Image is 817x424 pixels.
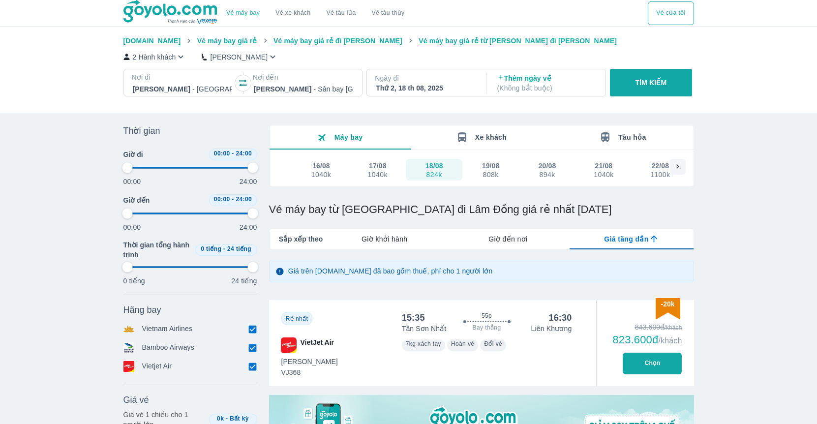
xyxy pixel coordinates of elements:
button: Chọn [623,353,682,374]
span: Vé máy bay giá rẻ [197,37,257,45]
div: choose transportation mode [218,1,412,25]
div: 21/08 [595,161,613,171]
div: 22/08 [651,161,669,171]
p: 2 Hành khách [133,52,176,62]
p: 24 tiếng [231,276,257,286]
span: /khách [658,336,682,345]
h1: Vé máy bay từ [GEOGRAPHIC_DATA] đi Lâm Đồng giá rẻ nhất [DATE] [269,203,694,216]
img: VJ [281,337,297,353]
span: Thời gian tổng hành trình [123,240,191,260]
span: Máy bay [334,133,363,141]
span: Bất kỳ [230,415,249,422]
span: - [223,245,225,252]
button: TÌM KIẾM [610,69,692,96]
span: Sắp xếp theo [279,234,323,244]
p: 00:00 [123,222,141,232]
span: Giá vé [123,394,149,406]
div: 808k [483,171,499,179]
span: 00:00 [214,196,230,203]
div: 20/08 [539,161,556,171]
img: discount [656,298,680,319]
span: Giờ đến [123,195,150,205]
p: 24:00 [240,222,257,232]
span: - [226,415,228,422]
p: Nơi đến [253,72,354,82]
div: 843.600đ [612,322,682,332]
span: Tàu hỏa [618,133,646,141]
p: TÌM KIẾM [635,78,667,88]
a: Vé tàu lửa [319,1,364,25]
span: - [232,196,234,203]
p: 00:00 [123,177,141,186]
div: 1040k [594,171,613,179]
span: Hãng bay [123,304,161,316]
div: 1040k [368,171,388,179]
p: Vietjet Air [142,361,172,372]
button: Vé của tôi [648,1,694,25]
div: 1040k [311,171,331,179]
span: 24:00 [236,150,252,157]
span: 0k [217,415,224,422]
span: VJ368 [281,367,338,377]
span: Giờ đi [123,150,143,159]
div: 1100k [650,171,670,179]
span: -20k [661,300,674,308]
span: 55p [482,312,492,320]
div: 17/08 [369,161,387,171]
span: Thời gian [123,125,160,137]
span: 24:00 [236,196,252,203]
a: Vé máy bay [226,9,260,17]
button: Vé tàu thủy [363,1,412,25]
p: 0 tiếng [123,276,145,286]
div: 16/08 [312,161,330,171]
span: Đổi vé [484,340,502,347]
p: Nơi đi [132,72,233,82]
p: Bamboo Airways [142,342,194,353]
span: 00:00 [214,150,230,157]
div: scrollable day and price [293,159,670,181]
p: Thêm ngày về [497,73,597,93]
span: [DOMAIN_NAME] [123,37,181,45]
nav: breadcrumb [123,36,694,46]
span: 7kg xách tay [406,340,441,347]
span: [PERSON_NAME] [281,357,338,366]
div: 15:35 [402,312,425,324]
a: Vé xe khách [275,9,310,17]
p: Liên Khương [531,324,572,333]
span: Vé máy bay giá rẻ từ [PERSON_NAME] đi [PERSON_NAME] [419,37,617,45]
p: ( Không bắt buộc ) [497,83,597,93]
div: 16:30 [548,312,572,324]
span: 24 tiếng [227,245,251,252]
span: Rẻ nhất [286,315,308,322]
span: Giờ khởi hành [362,234,407,244]
p: [PERSON_NAME] [210,52,268,62]
span: Vé máy bay giá rẻ đi [PERSON_NAME] [273,37,402,45]
span: 0 tiếng [201,245,221,252]
div: 824k [426,171,443,179]
button: [PERSON_NAME] [202,52,278,62]
button: 2 Hành khách [123,52,186,62]
span: Giá tăng dần [604,234,648,244]
p: Vietnam Airlines [142,324,193,334]
span: Giờ đến nơi [488,234,527,244]
span: VietJet Air [301,337,334,353]
div: 18/08 [425,161,443,171]
div: choose transportation mode [648,1,694,25]
p: Giá trên [DOMAIN_NAME] đã bao gồm thuế, phí cho 1 người lớn [288,266,493,276]
span: Hoàn vé [451,340,475,347]
p: 24:00 [240,177,257,186]
p: Tân Sơn Nhất [402,324,447,333]
div: 823.600đ [612,334,682,346]
p: Ngày đi [375,73,476,83]
div: Thứ 2, 18 th 08, 2025 [376,83,475,93]
span: Xe khách [475,133,507,141]
div: 19/08 [482,161,500,171]
span: - [232,150,234,157]
div: lab API tabs example [323,229,693,249]
div: 894k [539,171,556,179]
